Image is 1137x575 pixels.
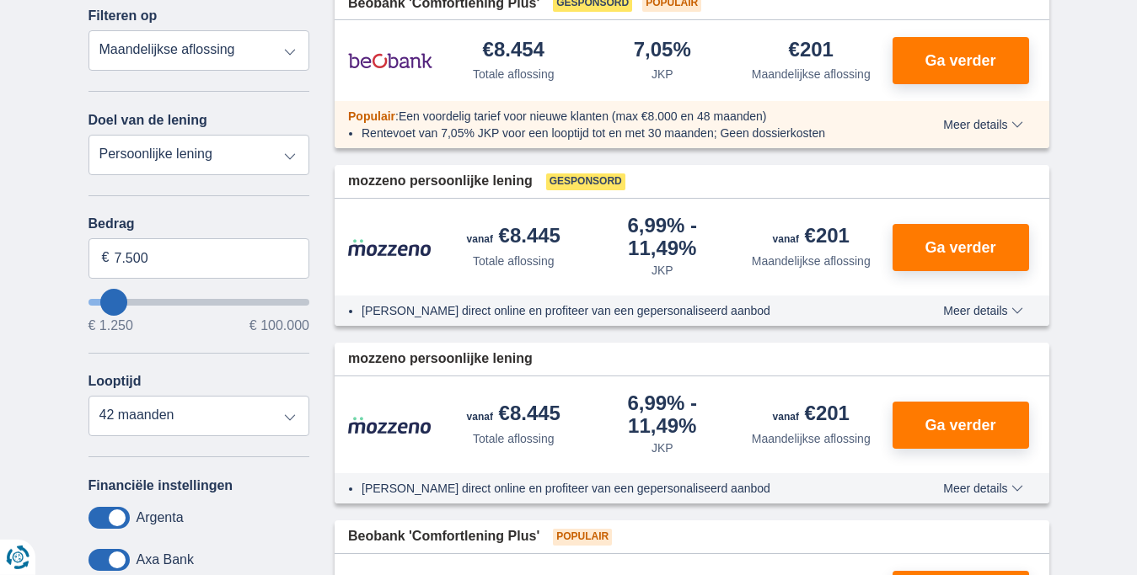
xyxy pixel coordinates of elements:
[752,66,871,83] div: Maandelijkse aflossing
[348,109,395,123] span: Populair
[137,552,194,567] label: Axa Bank
[473,66,555,83] div: Totale aflossing
[652,262,673,279] div: JKP
[925,418,995,433] span: Ga verder
[634,40,691,62] div: 7,05%
[595,216,731,258] div: 6,99%
[943,119,1022,130] span: Meer details
[789,40,834,62] div: €201
[362,480,882,497] li: [PERSON_NAME] direct online en profiteer van een gepersonaliseerd aanbod
[467,226,560,249] div: €8.445
[467,403,560,427] div: €8.445
[652,66,673,83] div: JKP
[773,226,850,249] div: €201
[88,8,158,24] label: Filteren op
[399,109,767,123] span: Een voordelig tarief voor nieuwe klanten (max €8.000 en 48 maanden)
[893,402,1029,449] button: Ga verder
[595,393,731,436] div: 6,99%
[931,482,1035,495] button: Meer details
[362,302,882,319] li: [PERSON_NAME] direct online en profiteer van een gepersonaliseerd aanbod
[348,238,432,257] img: product.pl.alt Mozzeno
[88,216,310,232] label: Bedrag
[88,319,133,333] span: € 1.250
[348,172,533,191] span: mozzeno persoonlijke lening
[752,253,871,269] div: Maandelijkse aflossing
[931,304,1035,317] button: Meer details
[773,403,850,427] div: €201
[473,253,555,269] div: Totale aflossing
[362,125,882,141] li: Rentevoet van 7,05% JKP voor een looptijd tot en met 30 maanden; Geen dossierkosten
[943,305,1022,317] span: Meer details
[88,113,207,128] label: Doel van de lening
[102,248,110,268] span: €
[752,430,871,447] div: Maandelijkse aflossing
[931,118,1035,131] button: Meer details
[348,40,432,82] img: product.pl.alt Beobank
[249,319,309,333] span: € 100.000
[893,37,1029,84] button: Ga verder
[925,53,995,68] span: Ga verder
[348,527,539,546] span: Beobank 'Comfortlening Plus'
[88,478,233,493] label: Financiële instellingen
[335,108,895,125] div: :
[473,430,555,447] div: Totale aflossing
[348,349,533,369] span: mozzeno persoonlijke lening
[88,374,142,389] label: Looptijd
[546,173,625,190] span: Gesponsord
[553,529,612,546] span: Populair
[925,240,995,255] span: Ga verder
[348,416,432,434] img: product.pl.alt Mozzeno
[943,482,1022,494] span: Meer details
[483,40,544,62] div: €8.454
[137,510,184,525] label: Argenta
[88,299,310,306] input: wantToBorrow
[652,439,673,456] div: JKP
[893,224,1029,271] button: Ga verder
